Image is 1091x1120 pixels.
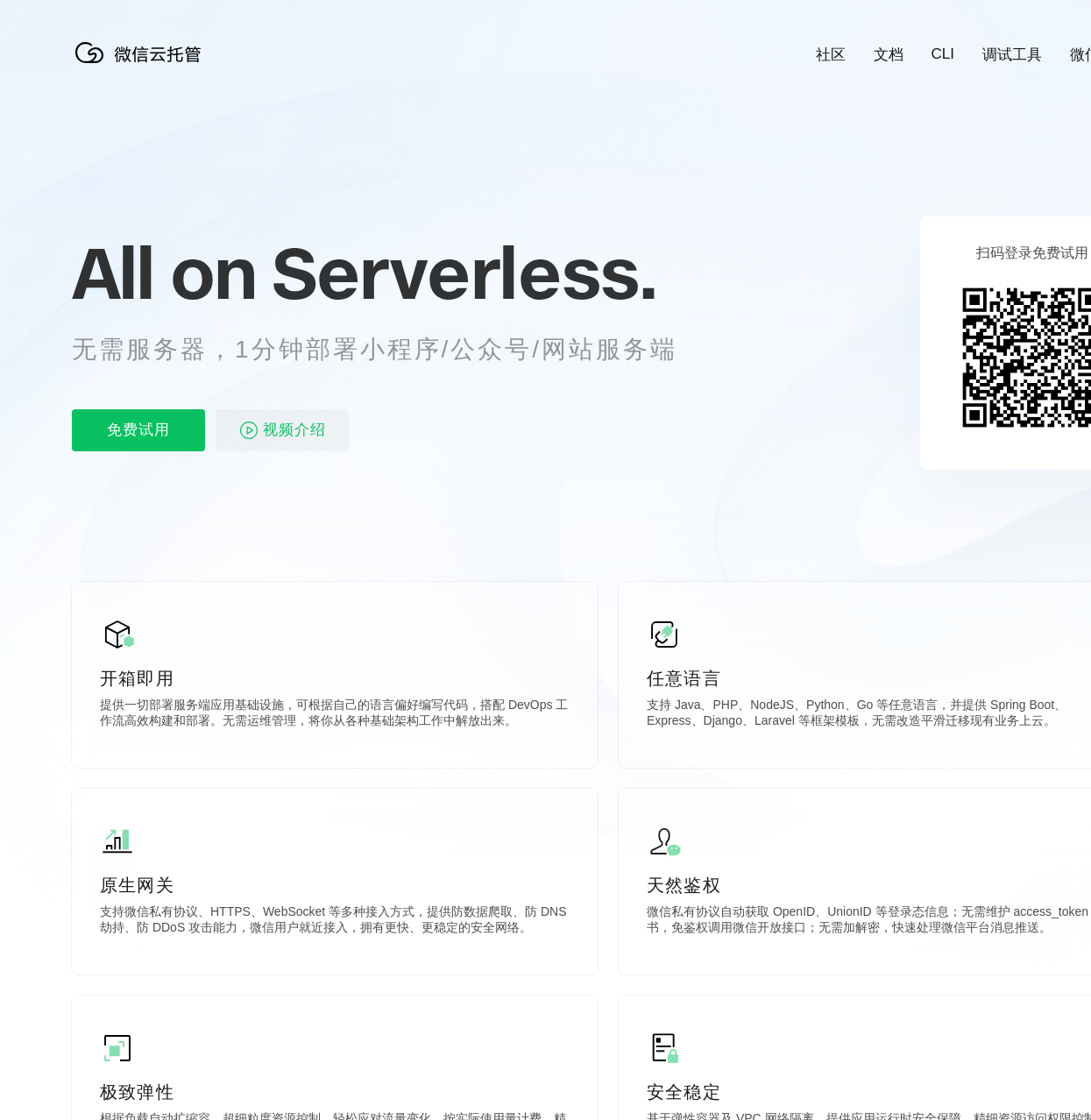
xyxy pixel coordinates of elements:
p: 原生网关 [100,873,570,897]
a: 调试工具 [982,45,1042,65]
span: Serverless. [272,229,656,316]
a: 社区 [816,45,846,65]
a: 文档 [874,45,903,65]
span: 视频介绍 [263,409,326,451]
a: 微信云托管 [72,58,212,73]
p: 扫码登录免费试用 [976,245,1088,263]
img: 微信云托管 [72,35,212,70]
p: 提供一切部署服务端应用基础设施，可根据自己的语言偏好编写代码，搭配 DevOps 工作流高效构建和部署。无需运维管理，将你从各种基础架构工作中解放出来。 [100,698,570,733]
p: 支持微信私有协议、HTTPS、WebSocket 等多种接入方式，提供防数据爬取、防 DNS 劫持、防 DDoS 攻击能力，微信用户就近接入，拥有更快、更稳定的安全网络。 [100,904,570,939]
p: 极致弹性 [100,1080,570,1104]
img: video_play.svg [238,420,259,441]
p: 免费试用 [72,409,205,451]
p: 无需服务器，1分钟部署小程序/公众号/网站服务端 [72,332,710,367]
a: CLI [932,46,954,63]
span: All on [72,229,255,316]
p: 开箱即用 [100,666,570,691]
